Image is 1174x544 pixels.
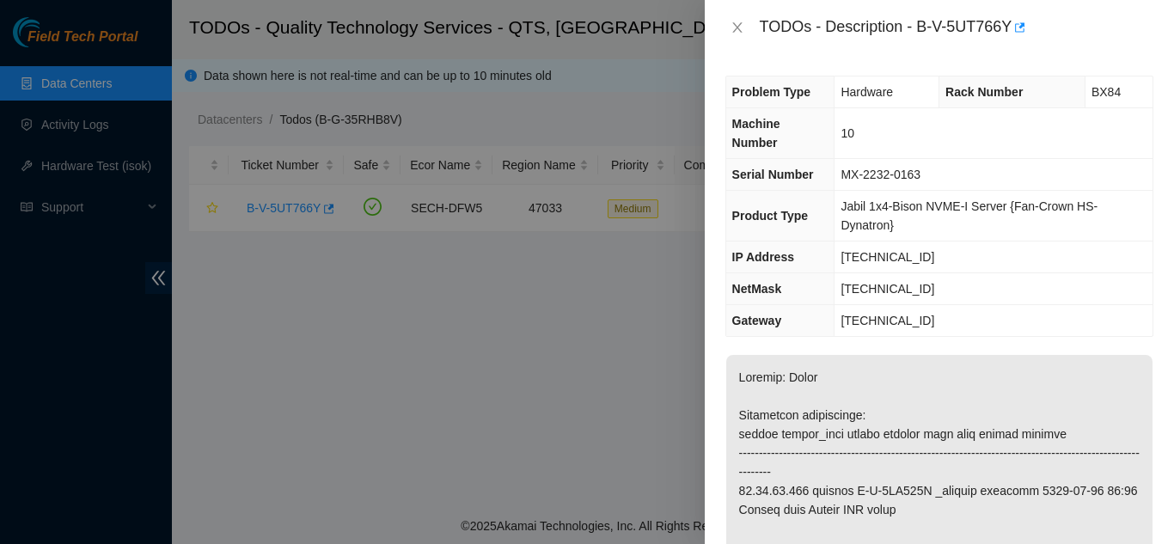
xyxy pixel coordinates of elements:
button: Close [725,20,749,36]
span: [TECHNICAL_ID] [841,314,934,327]
span: [TECHNICAL_ID] [841,250,934,264]
div: TODOs - Description - B-V-5UT766Y [760,14,1153,41]
span: [TECHNICAL_ID] [841,282,934,296]
span: 10 [841,126,854,140]
span: MX-2232-0163 [841,168,920,181]
span: Product Type [732,209,808,223]
span: NetMask [732,282,782,296]
span: Gateway [732,314,782,327]
span: Hardware [841,85,893,99]
span: Jabil 1x4-Bison NVME-I Server {Fan-Crown HS-Dynatron} [841,199,1098,232]
span: Problem Type [732,85,811,99]
span: Serial Number [732,168,814,181]
span: IP Address [732,250,794,264]
span: BX84 [1091,85,1121,99]
span: Machine Number [732,117,780,150]
span: close [731,21,744,34]
span: Rack Number [945,85,1023,99]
